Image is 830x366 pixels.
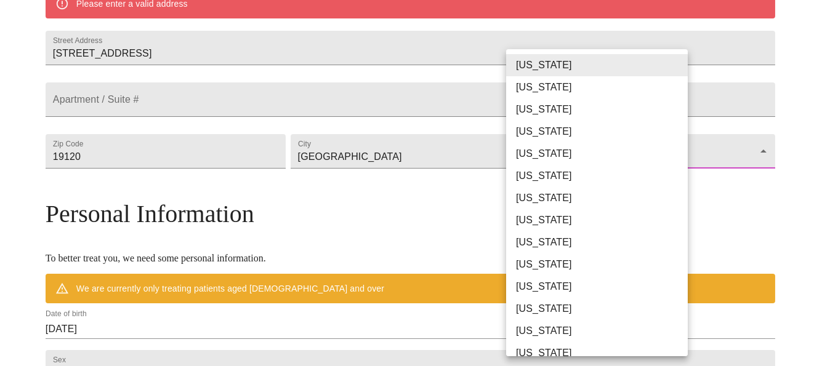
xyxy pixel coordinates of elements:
li: [US_STATE] [506,76,697,98]
li: [US_STATE] [506,342,697,364]
li: [US_STATE] [506,121,697,143]
li: [US_STATE] [506,54,697,76]
li: [US_STATE] [506,98,697,121]
li: [US_STATE] [506,165,697,187]
li: [US_STATE] [506,143,697,165]
li: [US_STATE] [506,187,697,209]
li: [US_STATE] [506,231,697,253]
li: [US_STATE] [506,276,697,298]
li: [US_STATE] [506,253,697,276]
li: [US_STATE] [506,209,697,231]
li: [US_STATE] [506,320,697,342]
li: [US_STATE] [506,298,697,320]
